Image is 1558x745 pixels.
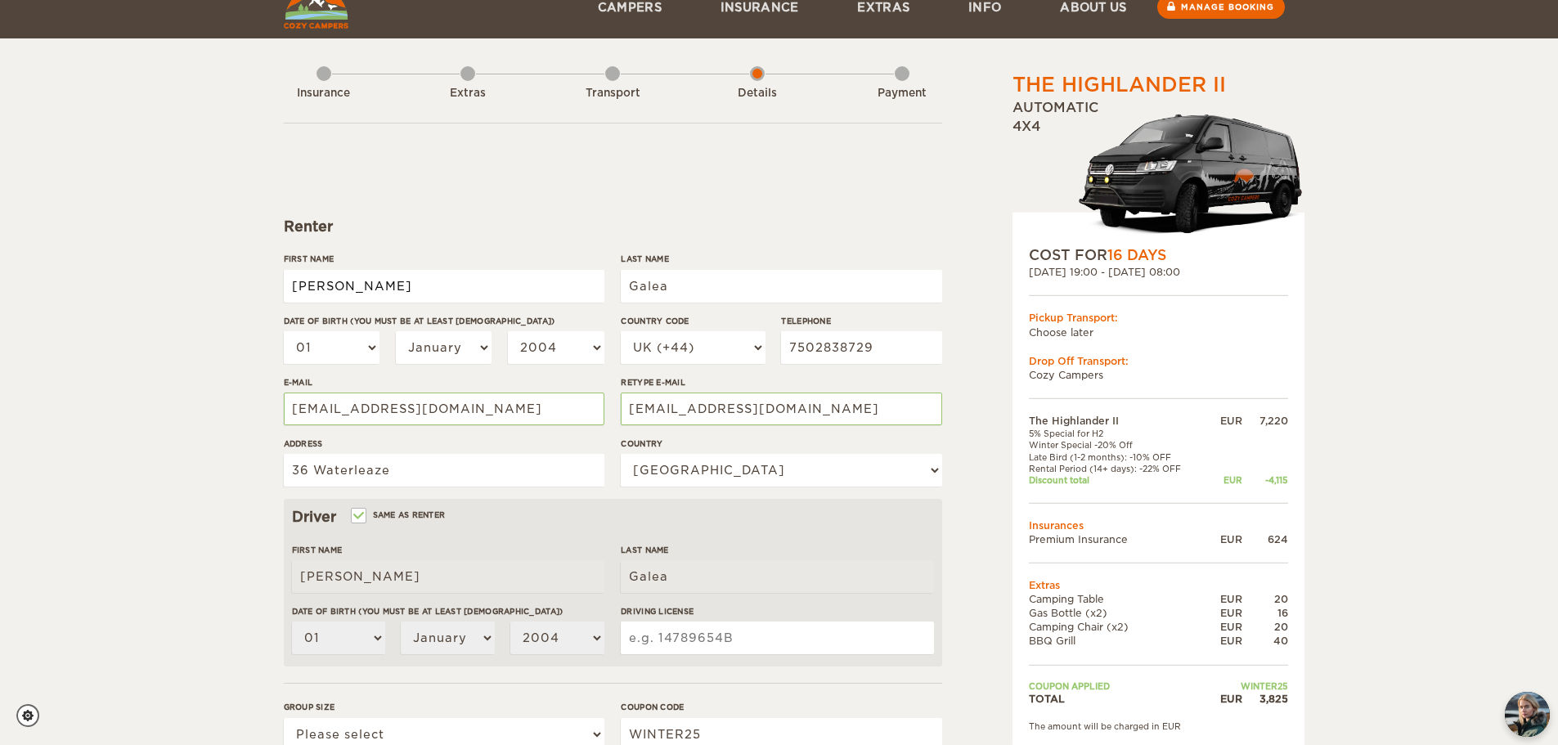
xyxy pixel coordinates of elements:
div: 7,220 [1242,414,1288,428]
div: Payment [857,86,947,101]
td: Coupon applied [1029,680,1208,691]
label: Country [621,438,941,450]
label: Driving License [621,605,933,617]
td: Winter Special -20% Off [1029,439,1208,451]
div: Extras [423,86,513,101]
td: Camping Chair (x2) [1029,620,1208,634]
label: Last Name [621,253,941,265]
td: 5% Special for H2 [1029,428,1208,439]
td: Rental Period (14+ days): -22% OFF [1029,463,1208,474]
span: 16 Days [1107,247,1166,263]
div: Driver [292,507,934,527]
td: Extras [1029,578,1288,592]
div: Transport [568,86,658,101]
div: 624 [1242,532,1288,545]
input: e.g. example@example.com [621,393,941,425]
div: Drop Off Transport: [1029,353,1288,367]
div: Renter [284,217,942,236]
td: WINTER25 [1208,680,1288,691]
div: EUR [1208,692,1242,706]
td: TOTAL [1029,692,1208,706]
td: The Highlander II [1029,414,1208,428]
div: Insurance [279,86,369,101]
td: BBQ Grill [1029,634,1208,648]
td: Choose later [1029,325,1288,339]
div: Pickup Transport: [1029,311,1288,325]
div: -4,115 [1242,474,1288,486]
input: e.g. example@example.com [284,393,604,425]
input: e.g. Smith [621,270,941,303]
label: First Name [292,544,604,556]
a: Cookie settings [16,704,50,727]
label: Date of birth (You must be at least [DEMOGRAPHIC_DATA]) [292,605,604,617]
label: Telephone [781,315,941,327]
button: chat-button [1505,692,1550,737]
label: Retype E-mail [621,376,941,388]
label: Same as renter [352,507,446,523]
div: The amount will be charged in EUR [1029,720,1288,732]
div: 40 [1242,634,1288,648]
input: e.g. William [284,270,604,303]
input: e.g. 1 234 567 890 [781,331,941,364]
div: EUR [1208,414,1242,428]
div: EUR [1208,592,1242,606]
td: Gas Bottle (x2) [1029,606,1208,620]
input: Same as renter [352,512,363,523]
input: e.g. 14789654B [621,622,933,654]
div: 20 [1242,592,1288,606]
label: First Name [284,253,604,265]
div: 20 [1242,620,1288,634]
td: Insurances [1029,518,1288,532]
div: EUR [1208,620,1242,634]
td: Late Bird (1-2 months): -10% OFF [1029,451,1208,462]
td: Camping Table [1029,592,1208,606]
label: Date of birth (You must be at least [DEMOGRAPHIC_DATA]) [284,315,604,327]
div: EUR [1208,634,1242,648]
label: Coupon code [621,701,941,713]
div: COST FOR [1029,245,1288,265]
label: Country Code [621,315,765,327]
div: Automatic 4x4 [1012,99,1304,245]
div: EUR [1208,474,1242,486]
div: EUR [1208,606,1242,620]
label: Last Name [621,544,933,556]
div: EUR [1208,532,1242,545]
label: Group size [284,701,604,713]
div: [DATE] 19:00 - [DATE] 08:00 [1029,265,1288,279]
div: The Highlander II [1012,71,1226,99]
label: Address [284,438,604,450]
label: E-mail [284,376,604,388]
td: Premium Insurance [1029,532,1208,545]
div: 16 [1242,606,1288,620]
div: 3,825 [1242,692,1288,706]
img: Freyja at Cozy Campers [1505,692,1550,737]
input: e.g. William [292,560,604,593]
input: e.g. Street, City, Zip Code [284,454,604,487]
img: stor-langur-223.png [1078,104,1304,245]
div: Details [712,86,802,101]
td: Discount total [1029,474,1208,486]
td: Cozy Campers [1029,368,1288,382]
input: e.g. Smith [621,560,933,593]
